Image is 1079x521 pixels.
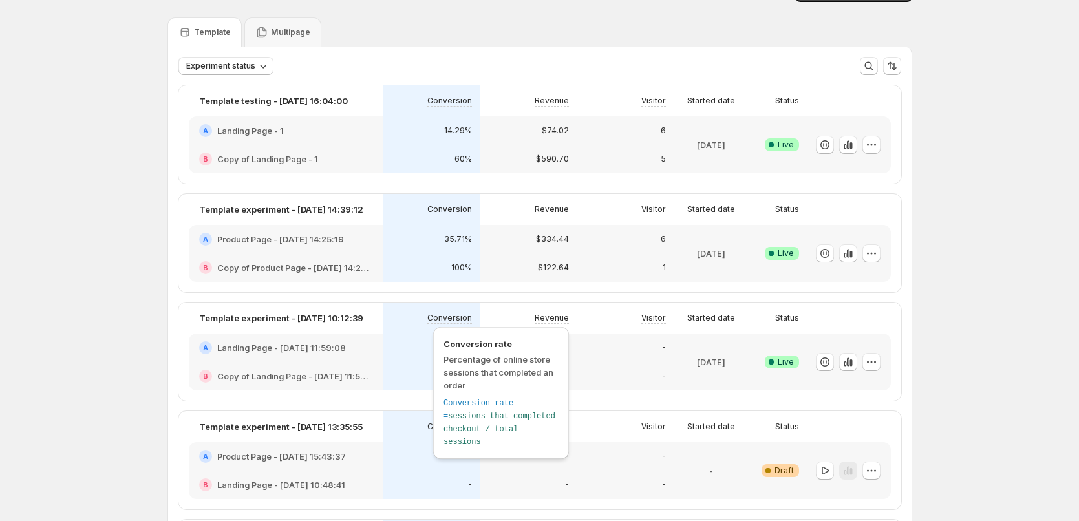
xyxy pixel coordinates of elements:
p: Visitor [641,313,666,323]
p: Started date [687,96,735,106]
p: Visitor [641,421,666,432]
span: Draft [775,465,794,476]
p: Visitor [641,204,666,215]
p: Template testing - [DATE] 16:04:00 [199,94,348,107]
p: Status [775,313,799,323]
p: $334.44 [536,234,569,244]
span: Live [778,248,794,259]
h2: Product Page - [DATE] 15:43:37 [217,450,346,463]
p: [DATE] [697,356,725,368]
h2: A [203,452,208,460]
h2: B [203,155,208,163]
p: Started date [687,421,735,432]
p: Status [775,204,799,215]
p: - [468,480,472,490]
p: [DATE] [697,247,725,260]
h2: Product Page - [DATE] 14:25:19 [217,233,344,246]
p: - [709,464,713,477]
p: Conversion [427,96,472,106]
p: - [662,343,666,353]
h2: Copy of Landing Page - 1 [217,153,318,165]
p: 6 [661,234,666,244]
span: Percentage of online store sessions that completed an order [443,354,553,390]
span: Conversion rate = [443,399,513,421]
span: Experiment status [186,61,255,71]
p: Template experiment - [DATE] 13:35:55 [199,420,363,433]
h2: A [203,235,208,243]
button: Experiment status [178,57,273,75]
p: $122.64 [538,262,569,273]
h2: A [203,344,208,352]
h2: Landing Page - [DATE] 10:48:41 [217,478,345,491]
h2: Landing Page - [DATE] 11:59:08 [217,341,346,354]
p: $74.02 [542,125,569,136]
p: Status [775,96,799,106]
p: 6 [661,125,666,136]
h2: B [203,264,208,271]
p: $590.70 [536,154,569,164]
p: Conversion [427,421,472,432]
h2: B [203,481,208,489]
p: 1 [663,262,666,273]
p: - [662,451,666,462]
p: Started date [687,313,735,323]
p: 60% [454,154,472,164]
h2: Copy of Product Page - [DATE] 14:25:19 [217,261,372,274]
button: Sort the results [883,57,901,75]
p: Conversion [427,204,472,215]
span: Live [778,140,794,150]
p: 14.29% [444,125,472,136]
h2: Copy of Landing Page - [DATE] 11:59:08 [217,370,372,383]
h2: B [203,372,208,380]
p: 5 [661,154,666,164]
p: Revenue [535,313,569,323]
p: Template experiment - [DATE] 14:39:12 [199,203,363,216]
p: [DATE] [697,138,725,151]
p: Status [775,421,799,432]
p: - [662,371,666,381]
p: Template experiment - [DATE] 10:12:39 [199,312,363,324]
span: Live [778,357,794,367]
p: 100% [451,262,472,273]
h2: A [203,127,208,134]
p: Template [194,27,231,37]
p: Multipage [271,27,310,37]
p: - [565,480,569,490]
h2: Landing Page - 1 [217,124,284,137]
p: Visitor [641,96,666,106]
p: Conversion [427,313,472,323]
span: sessions that completed checkout / total sessions [443,412,555,447]
span: Conversion rate [443,337,559,350]
p: 35.71% [444,234,472,244]
p: Revenue [535,204,569,215]
p: Revenue [535,96,569,106]
p: Started date [687,204,735,215]
p: - [662,480,666,490]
